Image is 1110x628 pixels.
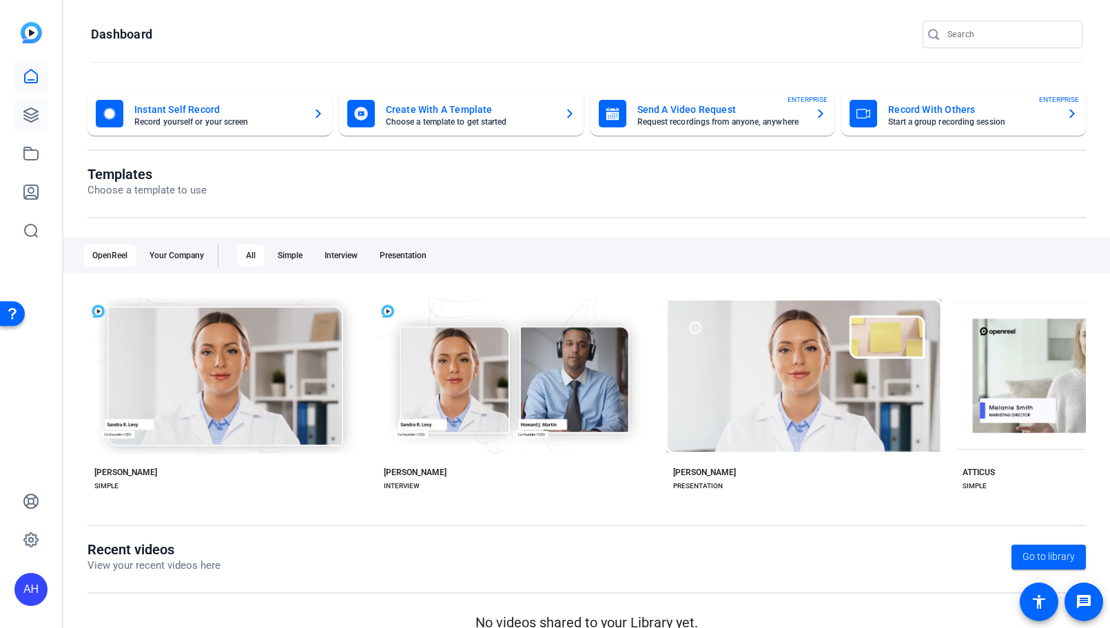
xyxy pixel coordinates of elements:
[1011,545,1086,569] a: Go to library
[91,26,152,43] h1: Dashboard
[841,92,1086,136] button: Record With OthersStart a group recording sessionENTERPRISE
[21,22,42,43] img: blue-gradient.svg
[637,118,805,126] mat-card-subtitle: Request recordings from anyone, anywhere
[673,481,723,492] div: PRESENTATION
[1039,94,1079,105] span: ENTERPRISE
[947,26,1071,43] input: Search
[134,101,302,118] mat-card-title: Instant Self Record
[94,467,157,478] div: [PERSON_NAME]
[88,541,220,558] h1: Recent videos
[88,558,220,574] p: View your recent videos here
[1031,594,1047,610] mat-icon: accessibility
[88,166,207,182] h1: Templates
[590,92,835,136] button: Send A Video RequestRequest recordings from anyone, anywhereENTERPRISE
[673,467,736,478] div: [PERSON_NAME]
[339,92,584,136] button: Create With A TemplateChoose a template to get started
[637,101,805,118] mat-card-title: Send A Video Request
[88,182,207,198] p: Choose a template to use
[963,467,995,478] div: ATTICUS
[386,101,553,118] mat-card-title: Create With A Template
[269,244,311,266] div: Simple
[84,244,136,266] div: OpenReel
[1076,594,1092,610] mat-icon: message
[14,573,48,606] div: AH
[888,101,1056,118] mat-card-title: Record With Others
[386,118,553,126] mat-card-subtitle: Choose a template to get started
[94,481,119,492] div: SIMPLE
[384,467,446,478] div: [PERSON_NAME]
[384,481,420,492] div: INTERVIEW
[134,118,302,126] mat-card-subtitle: Record yourself or your screen
[963,481,987,492] div: SIMPLE
[1022,549,1075,564] span: Go to library
[238,244,264,266] div: All
[888,118,1056,126] mat-card-subtitle: Start a group recording session
[88,92,332,136] button: Instant Self RecordRecord yourself or your screen
[316,244,366,266] div: Interview
[788,94,828,105] span: ENTERPRISE
[141,244,212,266] div: Your Company
[371,244,435,266] div: Presentation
